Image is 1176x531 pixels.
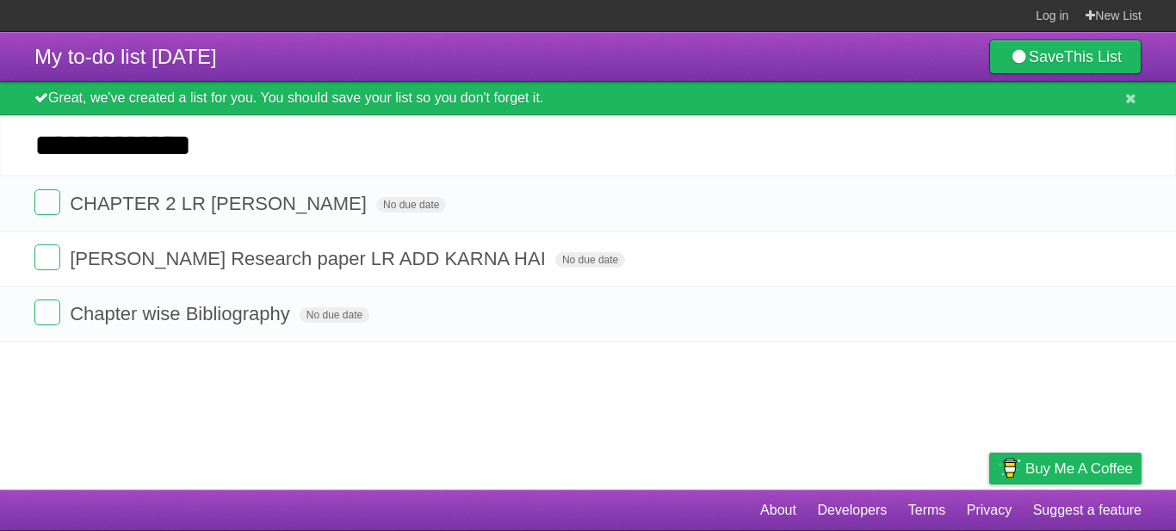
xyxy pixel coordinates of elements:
[70,248,550,269] span: [PERSON_NAME] Research paper LR ADD KARNA HAI
[70,193,371,214] span: CHAPTER 2 LR [PERSON_NAME]
[989,453,1142,485] a: Buy me a coffee
[967,494,1012,527] a: Privacy
[34,244,60,270] label: Done
[1064,48,1122,65] b: This List
[1025,454,1133,484] span: Buy me a coffee
[908,494,946,527] a: Terms
[34,299,60,325] label: Done
[989,40,1142,74] a: SaveThis List
[1033,494,1142,527] a: Suggest a feature
[34,189,60,215] label: Done
[376,197,446,213] span: No due date
[760,494,796,527] a: About
[817,494,887,527] a: Developers
[34,45,217,68] span: My to-do list [DATE]
[300,307,369,323] span: No due date
[70,303,294,324] span: Chapter wise Bibliography
[998,454,1021,483] img: Buy me a coffee
[555,252,625,268] span: No due date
